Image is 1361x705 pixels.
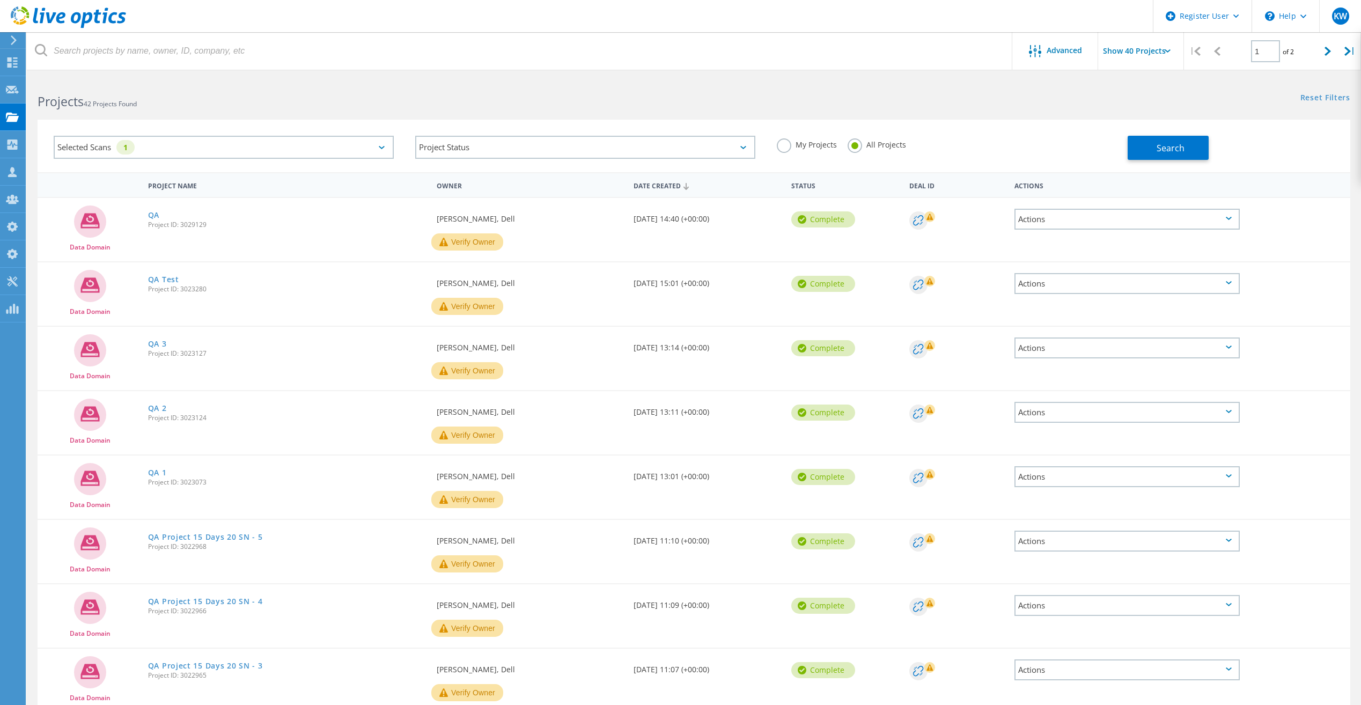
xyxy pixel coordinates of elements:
div: Complete [791,405,855,421]
div: [DATE] 11:07 (+00:00) [628,649,786,684]
div: [PERSON_NAME], Dell [431,327,628,362]
span: 42 Projects Found [84,99,137,108]
div: [PERSON_NAME], Dell [431,391,628,427]
div: | [1184,32,1206,70]
div: Actions [1014,402,1240,423]
input: Search projects by name, owner, ID, company, etc [27,32,1013,70]
div: Project Name [143,175,431,195]
span: Project ID: 3023073 [148,479,426,486]
div: [PERSON_NAME], Dell [431,262,628,298]
div: Complete [791,533,855,549]
div: Complete [791,469,855,485]
div: [DATE] 11:10 (+00:00) [628,520,786,555]
div: Selected Scans [54,136,394,159]
div: [PERSON_NAME], Dell [431,198,628,233]
div: [PERSON_NAME], Dell [431,584,628,620]
div: Actions [1014,659,1240,680]
button: Verify Owner [431,427,503,444]
a: QA Test [148,276,179,283]
a: QA 3 [148,340,167,348]
div: Complete [791,598,855,614]
div: Complete [791,662,855,678]
button: Verify Owner [431,620,503,637]
span: Project ID: 3029129 [148,222,426,228]
div: [DATE] 11:09 (+00:00) [628,584,786,620]
span: Data Domain [70,630,111,637]
span: Project ID: 3022966 [148,608,426,614]
span: Project ID: 3022968 [148,544,426,550]
span: Data Domain [70,244,111,251]
button: Verify Owner [431,491,503,508]
span: Advanced [1047,47,1082,54]
a: QA [148,211,159,219]
div: Actions [1014,273,1240,294]
div: [DATE] 14:40 (+00:00) [628,198,786,233]
a: QA 2 [148,405,167,412]
div: | [1339,32,1361,70]
span: Search [1157,142,1185,154]
button: Verify Owner [431,555,503,572]
div: [DATE] 13:01 (+00:00) [628,456,786,491]
a: QA 1 [148,469,167,476]
div: Actions [1014,466,1240,487]
div: [DATE] 13:14 (+00:00) [628,327,786,362]
span: Project ID: 3023124 [148,415,426,421]
span: Data Domain [70,502,111,508]
span: Project ID: 3023280 [148,286,426,292]
span: Project ID: 3022965 [148,672,426,679]
div: Actions [1014,209,1240,230]
span: Project ID: 3023127 [148,350,426,357]
label: All Projects [848,138,906,149]
div: Deal Id [904,175,1009,195]
div: Date Created [628,175,786,195]
div: 1 [116,140,135,155]
div: [DATE] 15:01 (+00:00) [628,262,786,298]
span: Data Domain [70,695,111,701]
button: Verify Owner [431,684,503,701]
button: Verify Owner [431,233,503,251]
div: Actions [1009,175,1245,195]
button: Verify Owner [431,362,503,379]
button: Search [1128,136,1209,160]
a: QA Project 15 Days 20 SN - 4 [148,598,263,605]
div: [PERSON_NAME], Dell [431,520,628,555]
a: Live Optics Dashboard [11,23,126,30]
div: Complete [791,276,855,292]
div: Actions [1014,337,1240,358]
a: QA Project 15 Days 20 SN - 5 [148,533,263,541]
div: Project Status [415,136,755,159]
span: Data Domain [70,566,111,572]
div: [PERSON_NAME], Dell [431,456,628,491]
svg: \n [1265,11,1275,21]
span: of 2 [1283,47,1294,56]
span: Data Domain [70,437,111,444]
div: Actions [1014,595,1240,616]
span: Data Domain [70,373,111,379]
span: Data Domain [70,309,111,315]
a: QA Project 15 Days 20 SN - 3 [148,662,263,670]
div: [DATE] 13:11 (+00:00) [628,391,786,427]
div: Actions [1014,531,1240,552]
div: [PERSON_NAME], Dell [431,649,628,684]
span: KW [1334,12,1347,20]
div: Owner [431,175,628,195]
div: Complete [791,211,855,227]
b: Projects [38,93,84,110]
button: Verify Owner [431,298,503,315]
div: Complete [791,340,855,356]
div: Status [786,175,904,195]
a: Reset Filters [1300,94,1350,103]
label: My Projects [777,138,837,149]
